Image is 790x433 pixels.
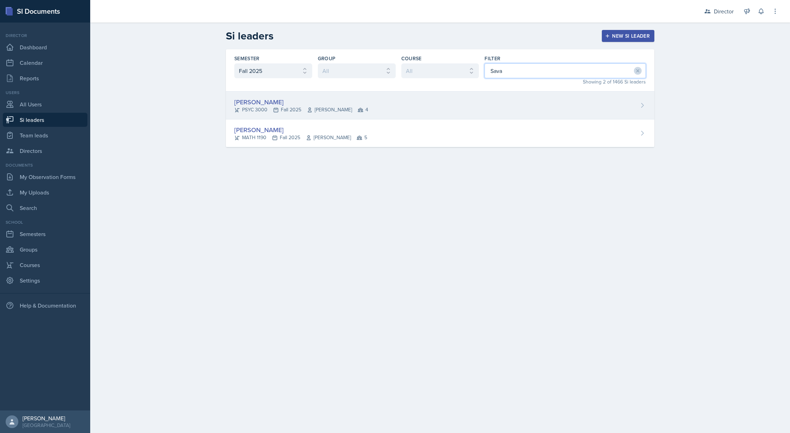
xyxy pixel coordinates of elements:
div: PSYC 3000 Fall 2025 [234,106,368,113]
a: Search [3,201,87,215]
div: Director [714,7,734,16]
h2: Si leaders [226,30,273,42]
a: All Users [3,97,87,111]
div: New Si leader [606,33,650,39]
label: Course [401,55,422,62]
div: [PERSON_NAME] [23,415,70,422]
a: Settings [3,273,87,287]
span: 5 [357,134,367,141]
span: 4 [358,106,368,113]
span: [PERSON_NAME] [307,106,352,113]
a: Calendar [3,56,87,70]
a: My Uploads [3,185,87,199]
a: My Observation Forms [3,170,87,184]
a: Courses [3,258,87,272]
a: Dashboard [3,40,87,54]
div: Users [3,89,87,96]
a: Si leaders [3,113,87,127]
div: [PERSON_NAME] [234,97,368,107]
div: Showing 2 of 1466 Si leaders [485,78,646,86]
span: [PERSON_NAME] [306,134,351,141]
a: Reports [3,71,87,85]
div: [GEOGRAPHIC_DATA] [23,422,70,429]
div: [PERSON_NAME] [234,125,367,135]
input: Filter [485,63,646,78]
label: Filter [485,55,500,62]
a: Semesters [3,227,87,241]
a: Directors [3,144,87,158]
a: [PERSON_NAME] MATH 1190Fall 2025[PERSON_NAME] 5 [226,119,654,147]
a: [PERSON_NAME] PSYC 3000Fall 2025[PERSON_NAME] 4 [226,92,654,119]
label: Semester [234,55,260,62]
label: Group [318,55,336,62]
div: Help & Documentation [3,298,87,313]
a: Groups [3,242,87,256]
button: New Si leader [602,30,654,42]
div: MATH 1190 Fall 2025 [234,134,367,141]
div: School [3,219,87,225]
div: Director [3,32,87,39]
a: Team leads [3,128,87,142]
div: Documents [3,162,87,168]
